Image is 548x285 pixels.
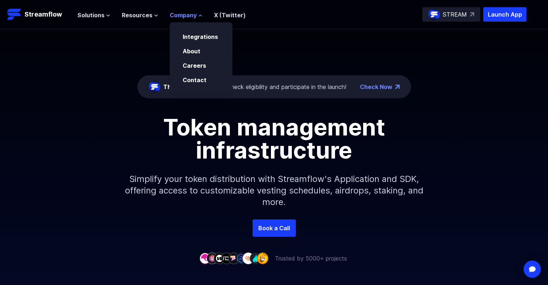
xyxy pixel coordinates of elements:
[122,11,158,19] button: Resources
[170,11,202,19] button: Company
[112,116,436,162] h1: Token management infrastructure
[443,10,467,19] p: STREAM
[7,7,22,22] img: Streamflow Logo
[24,9,62,19] p: Streamflow
[395,85,400,89] img: top-right-arrow.png
[214,253,225,264] img: company-3
[183,33,218,40] a: Integrations
[77,11,110,19] button: Solutions
[77,11,104,19] span: Solutions
[206,253,218,264] img: company-2
[275,254,347,263] p: Trusted by 5000+ projects
[428,9,440,20] img: streamflow-logo-circle.png
[483,7,526,22] button: Launch App
[183,48,200,55] a: About
[221,253,232,264] img: company-4
[199,253,211,264] img: company-1
[7,7,70,22] a: Streamflow
[183,76,206,84] a: Contact
[170,11,197,19] span: Company
[257,253,268,264] img: company-9
[183,62,206,69] a: Careers
[163,83,227,90] span: The ticker is STREAM:
[253,219,296,237] a: Book a Call
[163,83,346,91] div: Check eligibility and participate in the launch!
[228,253,240,264] img: company-5
[360,83,392,91] a: Check Now
[149,81,160,93] img: streamflow-logo-circle.png
[524,260,541,278] div: Open Intercom Messenger
[235,253,247,264] img: company-6
[214,12,246,19] a: X (Twitter)
[250,253,261,264] img: company-8
[242,253,254,264] img: company-7
[122,11,152,19] span: Resources
[119,162,429,219] p: Simplify your token distribution with Streamflow's Application and SDK, offering access to custom...
[422,7,480,22] a: STREAM
[470,12,474,17] img: top-right-arrow.svg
